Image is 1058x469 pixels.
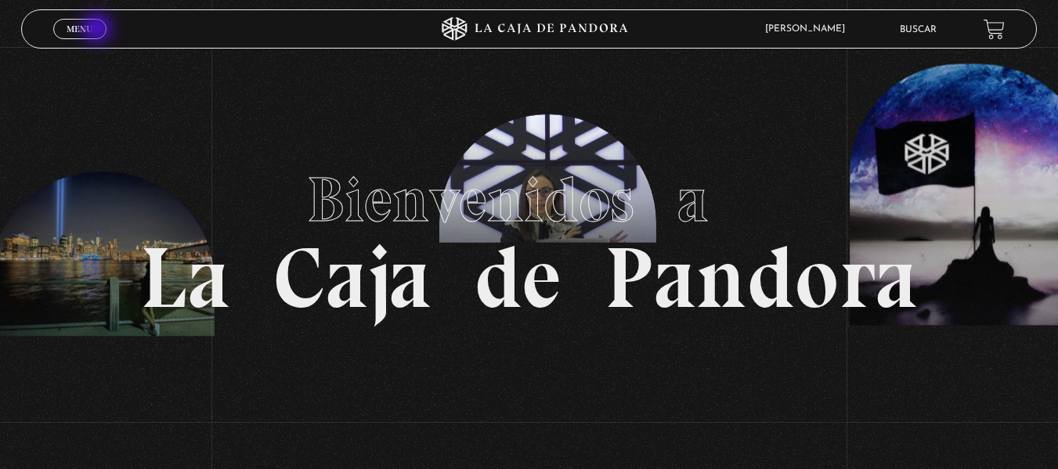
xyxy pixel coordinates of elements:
a: View your shopping cart [984,18,1005,39]
h1: La Caja de Pandora [140,149,918,321]
span: Cerrar [61,38,98,49]
span: Bienvenidos a [307,162,752,237]
span: Menu [67,24,92,34]
a: Buscar [900,25,937,34]
span: [PERSON_NAME] [757,24,861,34]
